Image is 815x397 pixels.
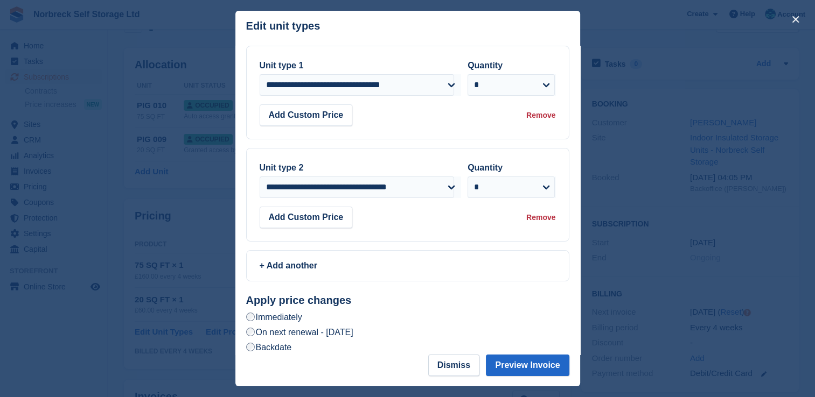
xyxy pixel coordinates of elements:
p: Edit unit types [246,20,321,32]
label: Quantity [468,163,503,172]
div: Remove [526,110,555,121]
button: Dismiss [428,355,479,376]
label: Unit type 1 [260,61,304,70]
a: + Add another [246,250,569,281]
button: Add Custom Price [260,104,353,126]
input: On next renewal - [DATE] [246,328,255,336]
button: Preview Invoice [486,355,569,376]
button: close [787,11,804,28]
div: Remove [526,212,555,223]
input: Immediately [246,313,255,321]
label: Backdate [246,342,292,353]
div: + Add another [260,259,556,272]
input: Backdate [246,343,255,351]
label: On next renewal - [DATE] [246,327,353,338]
strong: Apply price changes [246,294,352,306]
label: Immediately [246,311,302,323]
label: Unit type 2 [260,163,304,172]
label: Quantity [468,61,503,70]
button: Add Custom Price [260,207,353,228]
